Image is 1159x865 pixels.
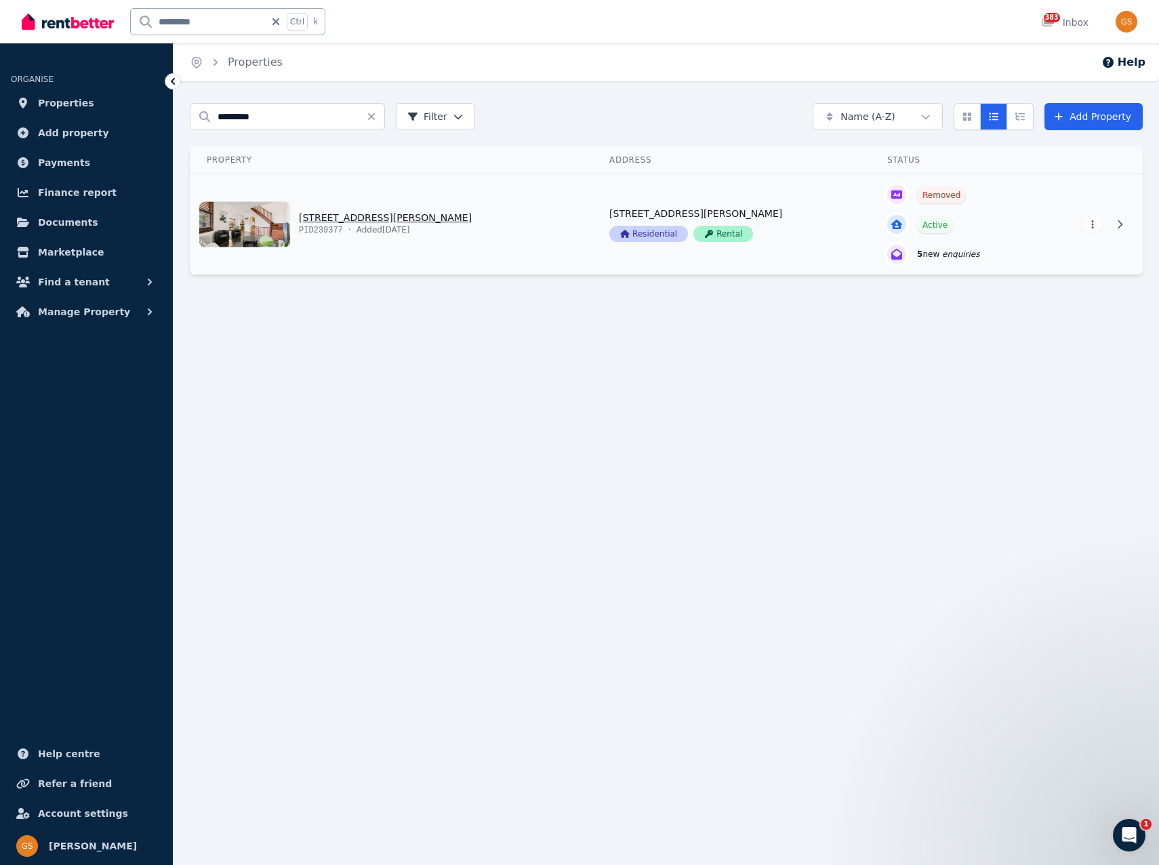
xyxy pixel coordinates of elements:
[871,146,1040,174] th: Status
[954,103,1034,130] div: View options
[1044,13,1060,22] span: 383
[38,95,94,111] span: Properties
[11,119,162,146] a: Add property
[38,274,110,290] span: Find a tenant
[38,304,130,320] span: Manage Property
[11,209,162,236] a: Documents
[38,184,117,201] span: Finance report
[190,146,594,174] th: Property
[11,89,162,117] a: Properties
[593,146,871,174] th: Address
[22,12,114,32] img: RentBetter
[871,174,1040,275] a: View details for 7 Hosking Street, Balmain East
[174,43,299,81] nav: Breadcrumb
[49,838,137,854] span: [PERSON_NAME]
[407,110,447,123] span: Filter
[366,103,385,130] button: Clear search
[38,214,98,230] span: Documents
[954,103,981,130] button: Card view
[287,13,308,31] span: Ctrl
[11,800,162,827] a: Account settings
[840,110,895,123] span: Name (A-Z)
[38,155,90,171] span: Payments
[11,298,162,325] button: Manage Property
[11,75,54,84] span: ORGANISE
[1116,11,1137,33] img: Gabriel Sarajinsky
[11,770,162,797] a: Refer a friend
[980,103,1007,130] button: Compact list view
[1041,16,1089,29] div: Inbox
[1040,174,1143,275] a: View details for 7 Hosking Street, Balmain East
[1083,216,1102,233] button: More options
[1101,54,1145,71] button: Help
[593,174,871,275] a: View details for 7 Hosking Street, Balmain East
[38,805,128,822] span: Account settings
[11,740,162,767] a: Help centre
[11,179,162,206] a: Finance report
[38,746,100,762] span: Help centre
[38,125,109,141] span: Add property
[313,16,318,27] span: k
[1006,103,1034,130] button: Expanded list view
[11,239,162,266] a: Marketplace
[190,174,593,275] a: View details for 7 Hosking Street, Balmain East
[11,268,162,296] button: Find a tenant
[396,103,475,130] button: Filter
[38,776,112,792] span: Refer a friend
[813,103,943,130] button: Name (A-Z)
[1141,819,1152,830] span: 1
[11,149,162,176] a: Payments
[1044,103,1143,130] a: Add Property
[228,56,283,68] a: Properties
[38,244,104,260] span: Marketplace
[16,835,38,857] img: Gabriel Sarajinsky
[1113,819,1145,851] iframe: Intercom live chat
